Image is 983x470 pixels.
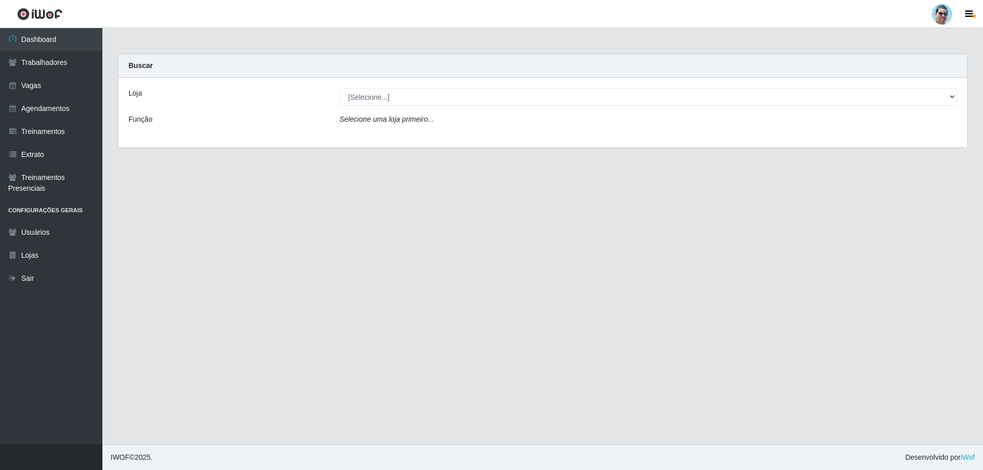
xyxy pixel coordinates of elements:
[129,88,142,99] label: Loja
[339,115,434,123] i: Selecione uma loja primeiro...
[111,453,130,461] span: IWOF
[17,8,62,20] img: CoreUI Logo
[905,452,975,463] span: Desenvolvido por
[960,453,975,461] a: iWof
[129,114,153,125] label: Função
[129,61,153,70] strong: Buscar
[111,452,153,463] span: © 2025 .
